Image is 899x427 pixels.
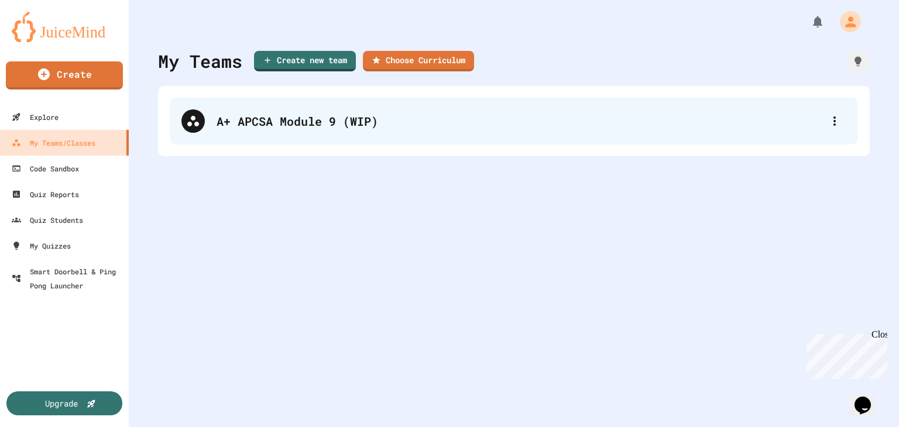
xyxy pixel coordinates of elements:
div: Chat with us now!Close [5,5,81,74]
div: How it works [846,50,870,73]
div: Code Sandbox [12,161,79,175]
div: Explore [12,110,59,124]
div: A+ APCSA Module 9 (WIP) [170,98,858,144]
a: Create new team [254,51,356,71]
div: My Teams/Classes [12,136,95,150]
div: Upgrade [45,397,78,409]
div: My Account [828,8,864,35]
a: Create [6,61,123,89]
img: logo-orange.svg [12,12,117,42]
a: Choose Curriculum [363,51,474,71]
div: Quiz Reports [12,187,79,201]
div: My Notifications [789,12,828,32]
div: A+ APCSA Module 9 (WIP) [217,112,823,130]
iframe: chat widget [802,329,887,379]
iframe: chat widget [850,380,887,415]
div: My Teams [158,48,242,74]
div: Quiz Students [12,213,83,227]
div: My Quizzes [12,239,71,253]
div: Smart Doorbell & Ping Pong Launcher [12,264,124,292]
